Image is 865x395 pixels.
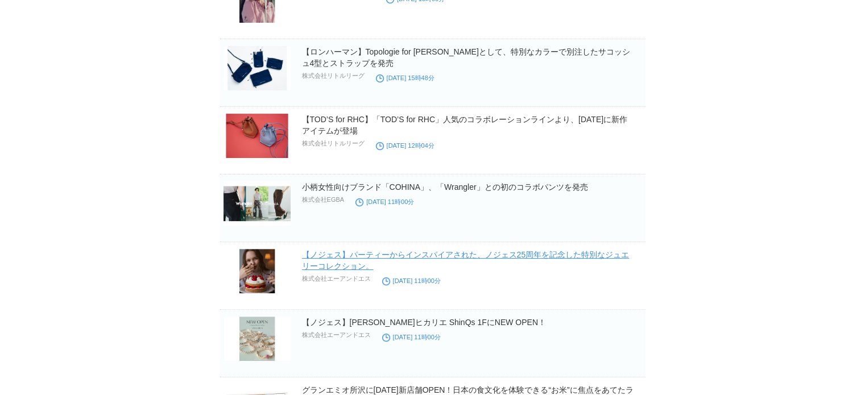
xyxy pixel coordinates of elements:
[224,317,291,361] img: 【ノジェス】渋谷ヒカリエ ShinQs 1FにNEW OPEN！
[302,139,365,148] p: 株式会社リトルリーグ
[302,115,627,135] a: 【TOD’S for RHC】「TOD’S for RHC」人気のコラボレーションラインより、[DATE]に新作アイテムが登場
[376,74,434,81] time: [DATE] 15時48分
[224,46,291,90] img: 【ロンハーマン】Topologie for Ron Hermanとして、特別なカラーで別注したサコッシュ4型とストラップを発売
[302,250,630,271] a: 【ノジェス】パーティーからインスパイアされた、ノジェス25周年を記念した特別なジュエリーコレクション。
[302,331,371,339] p: 株式会社エーアンドエス
[302,182,588,192] a: 小柄女性向けブランド「COHINA」、「Wrangler」との初のコラボパンツを発売
[302,47,630,68] a: 【ロンハーマン】Topologie for [PERSON_NAME]として、特別なカラーで別注したサコッシュ4型とストラップを発売
[382,334,441,340] time: [DATE] 11時00分
[382,277,441,284] time: [DATE] 11時00分
[355,198,414,205] time: [DATE] 11時00分
[376,142,434,149] time: [DATE] 12時04分
[224,114,291,158] img: 【TOD’S for RHC】「TOD’S for RHC」人気のコラボレーションラインより、8月23日（土）に新作アイテムが登場
[302,196,345,204] p: 株式会社EGBA
[302,318,546,327] a: 【ノジェス】[PERSON_NAME]ヒカリエ ShinQs 1FにNEW OPEN！
[224,249,291,293] img: 【ノジェス】パーティーからインスパイアされた、ノジェス25周年を記念した特別なジュエリーコレクション。
[224,181,291,226] img: 小柄女性向けブランド「COHINA」、「Wrangler」との初のコラボパンツを発売
[302,275,371,283] p: 株式会社エーアンドエス
[302,72,365,80] p: 株式会社リトルリーグ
